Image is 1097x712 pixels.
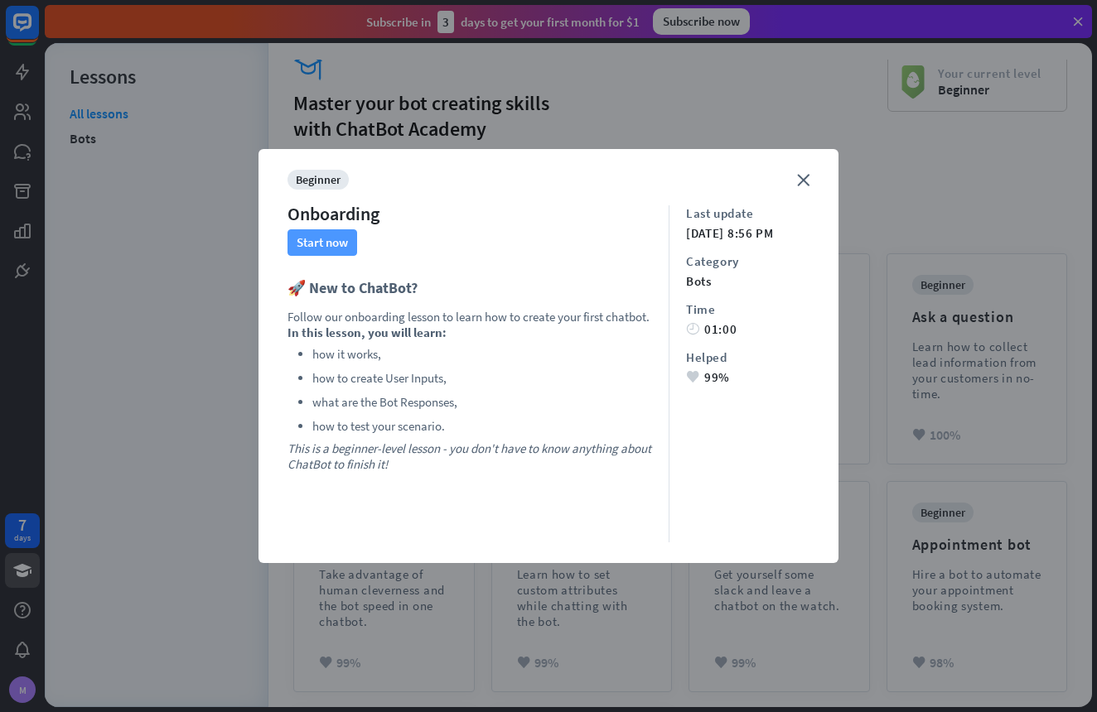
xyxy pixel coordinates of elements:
[312,392,652,412] li: what are the Bot Responses,
[312,416,652,436] li: how to test your scenario.
[686,225,809,241] div: [DATE] 8:56 PM
[312,344,652,364] li: how it works,
[686,371,699,383] i: heart
[797,174,809,186] i: close
[312,368,652,388] li: how to create User Inputs,
[686,369,809,385] div: 99%
[288,170,349,190] div: beginner
[288,309,652,325] p: Follow our onboarding lesson to learn how to create your first chatbot.
[288,202,379,225] div: Onboarding
[288,440,651,472] i: This is a beginner-level lesson - you don't have to know anything about ChatBot to finish it!
[686,323,699,335] i: time
[686,253,809,269] div: Category
[288,325,447,340] b: In this lesson, you will learn:
[686,205,809,221] div: Last update
[288,229,357,256] button: Start now
[13,7,63,56] button: Open LiveChat chat widget
[686,321,809,337] div: 01:00
[686,301,809,317] div: Time
[288,277,652,301] h3: 🚀 New to ChatBot?
[686,349,809,365] div: Helped
[686,273,809,289] div: bots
